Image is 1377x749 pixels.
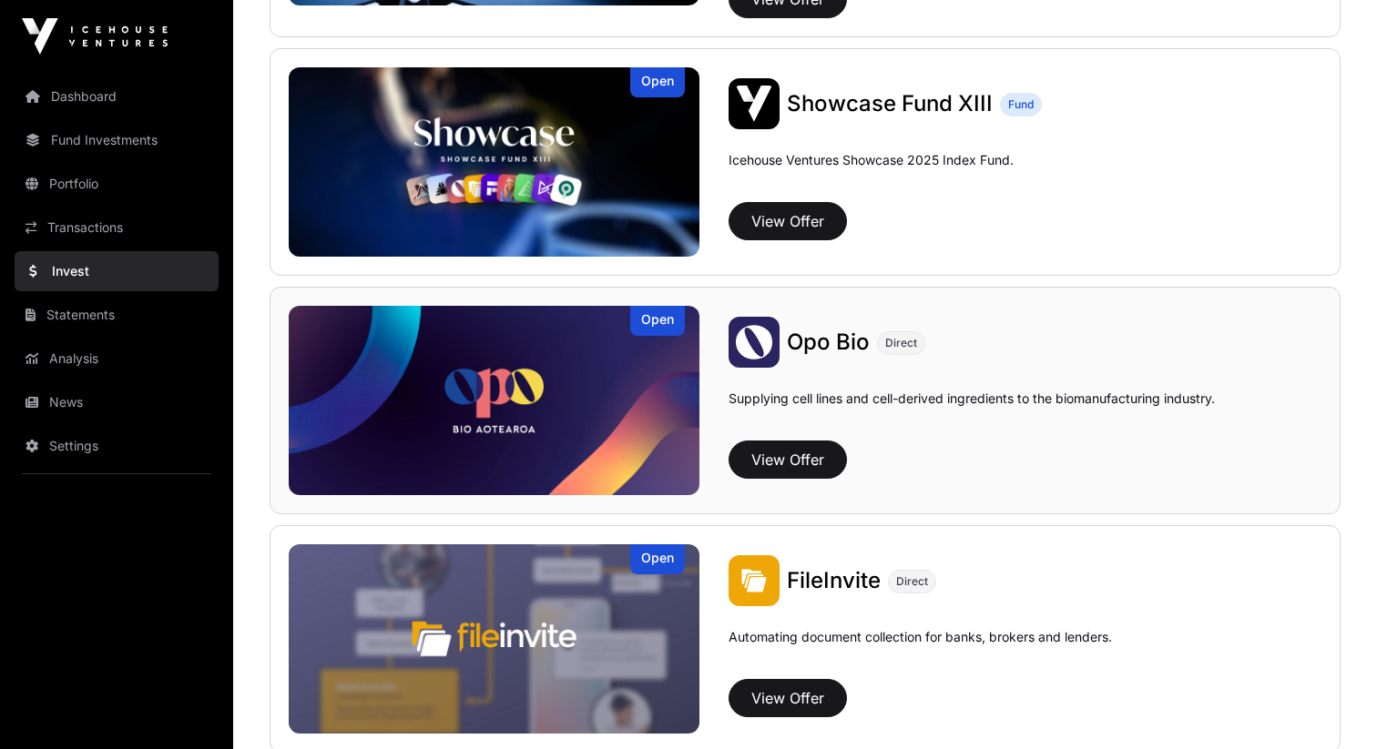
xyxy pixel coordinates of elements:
span: Fund [1008,97,1034,112]
button: View Offer [729,202,847,240]
a: Opo BioOpen [289,306,699,495]
a: Portfolio [15,164,219,204]
p: Icehouse Ventures Showcase 2025 Index Fund. [729,151,1014,169]
p: Supplying cell lines and cell-derived ingredients to the biomanufacturing industry. [729,390,1215,408]
img: FileInvite [289,544,699,734]
div: Open [630,306,685,336]
a: Transactions [15,207,219,248]
iframe: Chat Widget [1286,662,1377,749]
a: Analysis [15,339,219,379]
a: Dashboard [15,76,219,116]
a: FileInvite [787,566,881,595]
img: Showcase Fund XIII [729,78,780,129]
span: FileInvite [787,567,881,593]
img: Icehouse Ventures Logo [22,18,168,55]
button: View Offer [729,679,847,717]
img: Opo Bio [729,317,780,368]
img: Opo Bio [289,306,699,495]
span: Direct [885,336,917,350]
div: Open [630,544,685,574]
a: Showcase Fund XIII [787,89,993,118]
button: View Offer [729,440,847,479]
a: Statements [15,295,219,335]
a: Fund Investments [15,120,219,160]
span: Direct [896,574,928,589]
span: Opo Bio [787,329,870,355]
p: Automating document collection for banks, brokers and lenders. [729,628,1112,672]
a: Showcase Fund XIIIOpen [289,67,699,257]
a: FileInviteOpen [289,544,699,734]
a: News [15,382,219,422]
div: Open [630,67,685,97]
a: Opo Bio [787,328,870,357]
img: FileInvite [729,555,780,606]
a: Invest [15,251,219,291]
span: Showcase Fund XIII [787,90,993,116]
a: Settings [15,426,219,466]
img: Showcase Fund XIII [289,67,699,257]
